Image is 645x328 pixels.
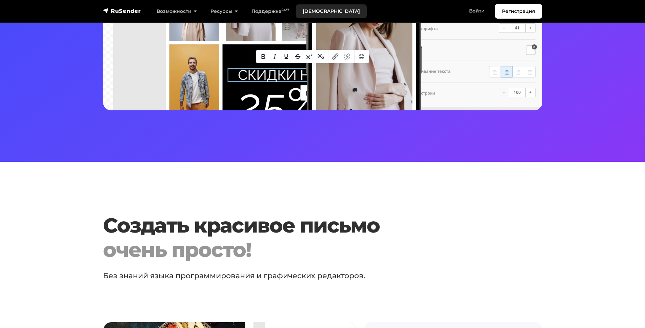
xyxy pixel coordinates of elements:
p: Без знаний языка программирования и графических редакторов. [103,270,487,281]
sup: 24/7 [281,8,289,12]
a: [DEMOGRAPHIC_DATA] [296,4,367,18]
h1: Создать красивое письмо [103,213,505,262]
a: Регистрация [495,4,542,19]
a: Войти [462,4,491,18]
a: Ресурсы [204,4,245,18]
div: очень просто! [103,238,505,262]
a: Поддержка24/7 [245,4,296,18]
a: Возможности [150,4,204,18]
img: RuSender [103,7,141,14]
